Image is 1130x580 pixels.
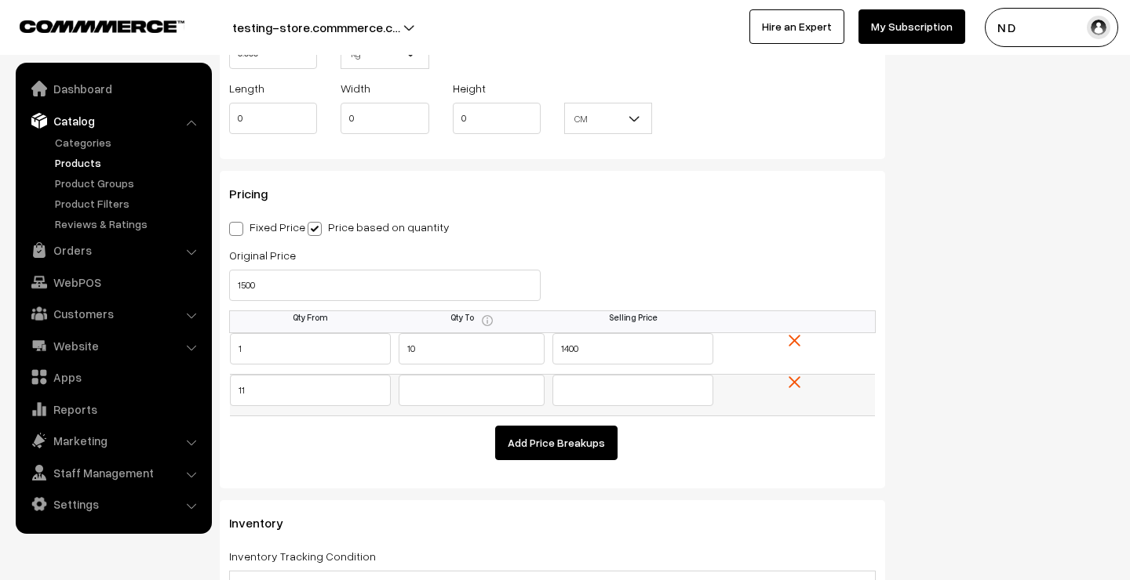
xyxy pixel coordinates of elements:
[450,312,493,322] span: Qty To
[1087,16,1110,39] img: user
[51,195,206,212] a: Product Filters
[564,103,652,134] span: CM
[20,107,206,135] a: Catalog
[20,395,206,423] a: Reports
[565,105,651,132] span: CM
[482,315,493,326] img: info
[229,548,376,564] label: Inventory Tracking Condition
[20,16,157,34] a: COMMMERCE
[20,236,206,264] a: Orders
[20,459,206,487] a: Staff Management
[20,490,206,518] a: Settings
[552,311,714,333] th: Selling Price
[51,216,206,232] a: Reviews & Ratings
[229,270,541,301] input: Original Price
[229,515,302,531] span: Inventory
[20,299,206,328] a: Customers
[858,9,965,44] a: My Subscription
[20,332,206,360] a: Website
[230,311,392,333] th: Qty From
[20,426,206,455] a: Marketing
[985,8,1118,47] button: N D
[51,175,206,191] a: Product Groups
[453,80,486,96] label: Height
[229,247,296,263] label: Original Price
[789,335,800,346] img: close.png
[749,9,844,44] a: Hire an Expert
[229,80,264,96] label: Length
[177,8,455,47] button: testing-store.commmerce.c…
[51,154,206,171] a: Products
[789,376,800,388] img: close.png
[229,219,305,235] label: Fixed Price
[20,268,206,296] a: WebPOS
[495,426,618,460] button: Add Price Breakups
[51,134,206,150] a: Categories
[341,80,370,96] label: Width
[20,363,206,391] a: Apps
[229,186,286,201] span: Pricing
[20,20,184,32] img: COMMMERCE
[308,219,450,235] label: Price based on quantity
[20,74,206,103] a: Dashboard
